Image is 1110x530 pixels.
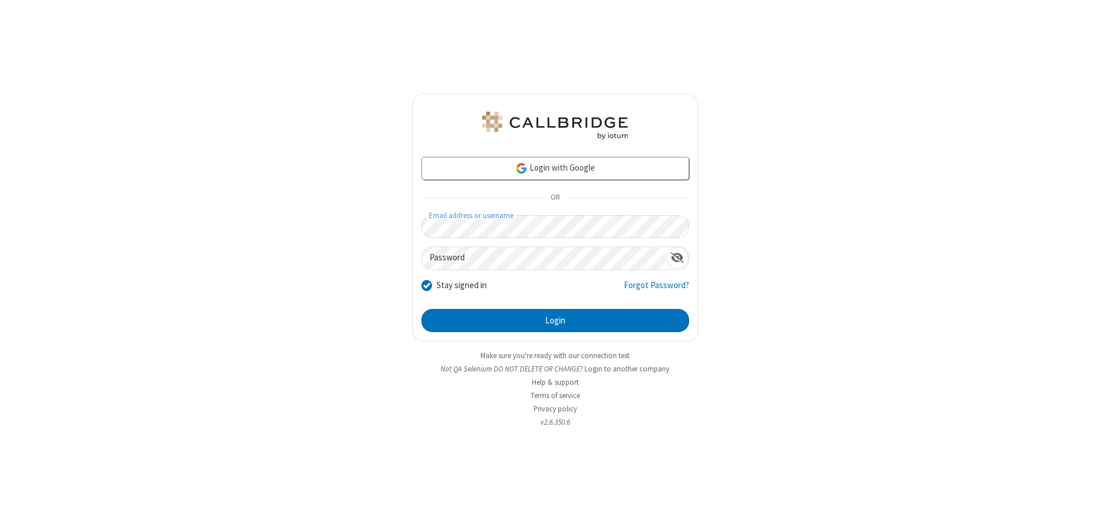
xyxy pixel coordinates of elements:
li: Not QA Selenium DO NOT DELETE OR CHANGE? [412,363,698,374]
li: v2.6.350.6 [412,417,698,428]
a: Privacy policy [534,404,577,414]
img: google-icon.png [515,162,528,175]
button: Login to another company [584,363,669,374]
button: Login [421,309,689,332]
span: OR [546,190,564,206]
label: Stay signed in [436,279,487,292]
a: Make sure you're ready with our connection test [480,351,630,360]
a: Help & support [532,377,579,387]
input: Email address or username [421,215,689,238]
div: Show password [666,247,689,268]
a: Login with Google [421,157,689,180]
input: Password [422,247,666,270]
a: Forgot Password? [624,279,689,301]
a: Terms of service [531,391,580,400]
img: QA Selenium DO NOT DELETE OR CHANGE [480,112,630,139]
